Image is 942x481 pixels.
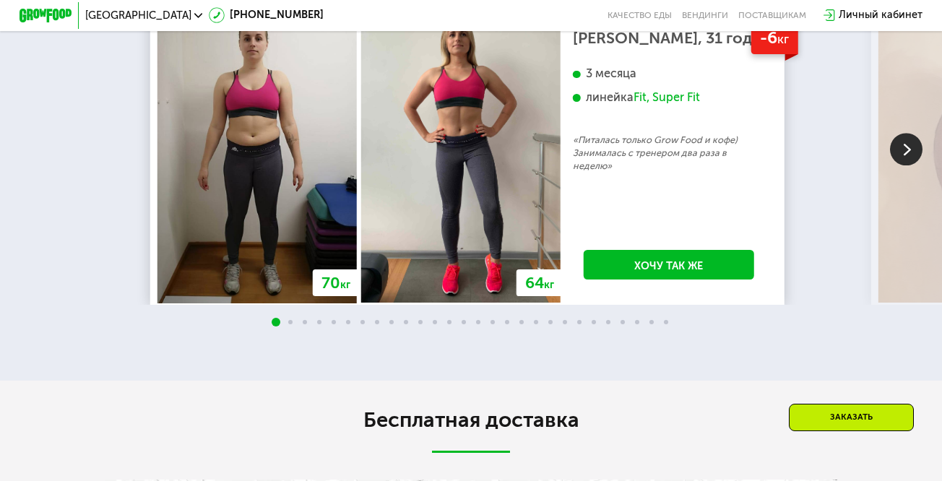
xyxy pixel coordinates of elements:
[544,278,554,291] span: кг
[313,269,359,296] div: 70
[738,10,806,20] div: поставщикам
[839,7,922,23] div: Личный кабинет
[209,7,324,23] a: [PHONE_NUMBER]
[584,250,753,279] a: Хочу так же
[517,269,563,296] div: 64
[105,407,837,433] h2: Бесплатная доставка
[340,278,350,291] span: кг
[789,404,914,431] div: Заказать
[608,10,672,20] a: Качество еды
[573,32,765,45] div: [PERSON_NAME], 31 год
[573,66,765,82] div: 3 месяца
[890,133,922,165] img: Slide right
[777,32,789,46] span: кг
[751,22,798,54] div: -6
[573,90,765,105] div: линейка
[634,90,700,105] div: Fit, Super Fit
[85,10,191,20] span: [GEOGRAPHIC_DATA]
[573,134,765,173] p: «Питалась только Grow Food и кофе) Занималась с тренером два раза в неделю»
[682,10,728,20] a: Вендинги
